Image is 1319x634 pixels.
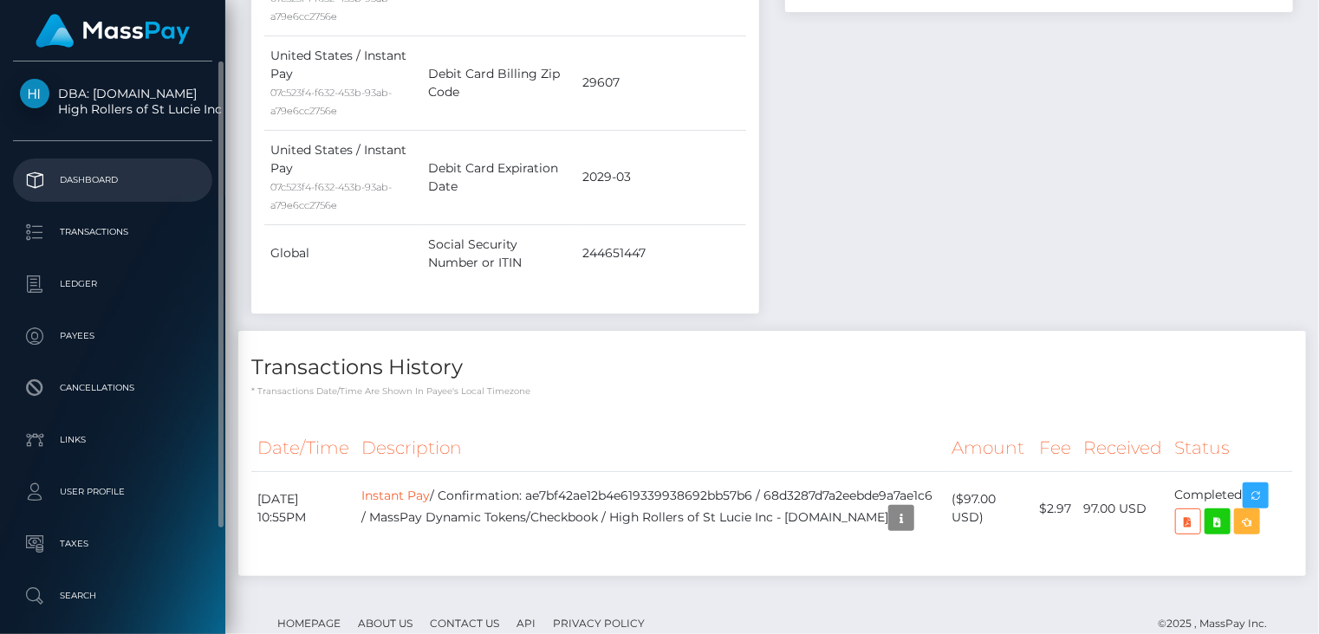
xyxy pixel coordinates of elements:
[20,167,205,193] p: Dashboard
[1078,472,1169,546] td: 97.00 USD
[20,79,49,108] img: High Rollers of St Lucie Inc
[1169,472,1293,546] td: Completed
[270,87,392,117] small: 07c523f4-f632-453b-93ab-a79e6cc2756e
[1078,424,1169,472] th: Received
[13,470,212,514] a: User Profile
[264,36,422,130] td: United States / Instant Pay
[20,271,205,297] p: Ledger
[20,323,205,349] p: Payees
[13,262,212,306] a: Ledger
[576,130,746,224] td: 2029-03
[355,472,945,546] td: / Confirmation: ae7bf42ae12b4e619339938692bb57b6 / 68d3287d7a2eebde9a7ae1c6 / MassPay Dynamic Tok...
[1169,424,1293,472] th: Status
[13,522,212,566] a: Taxes
[13,86,212,117] span: DBA: [DOMAIN_NAME] High Rollers of St Lucie Inc
[13,210,212,254] a: Transactions
[945,424,1033,472] th: Amount
[251,472,355,546] td: [DATE] 10:55PM
[13,366,212,410] a: Cancellations
[13,158,212,202] a: Dashboard
[264,224,422,282] td: Global
[945,472,1033,546] td: ($97.00 USD)
[251,385,1293,398] p: * Transactions date/time are shown in payee's local timezone
[13,418,212,462] a: Links
[20,427,205,453] p: Links
[36,14,190,48] img: MassPay Logo
[422,224,576,282] td: Social Security Number or ITIN
[13,574,212,618] a: Search
[251,353,1293,383] h4: Transactions History
[422,130,576,224] td: Debit Card Expiration Date
[355,424,945,472] th: Description
[20,219,205,245] p: Transactions
[251,424,355,472] th: Date/Time
[1034,424,1078,472] th: Fee
[270,181,392,211] small: 07c523f4-f632-453b-93ab-a79e6cc2756e
[1034,472,1078,546] td: $2.97
[1158,614,1280,633] div: © 2025 , MassPay Inc.
[361,488,430,503] a: Instant Pay
[20,583,205,609] p: Search
[20,375,205,401] p: Cancellations
[20,531,205,557] p: Taxes
[13,314,212,358] a: Payees
[576,36,746,130] td: 29607
[576,224,746,282] td: 244651447
[20,479,205,505] p: User Profile
[422,36,576,130] td: Debit Card Billing Zip Code
[264,130,422,224] td: United States / Instant Pay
